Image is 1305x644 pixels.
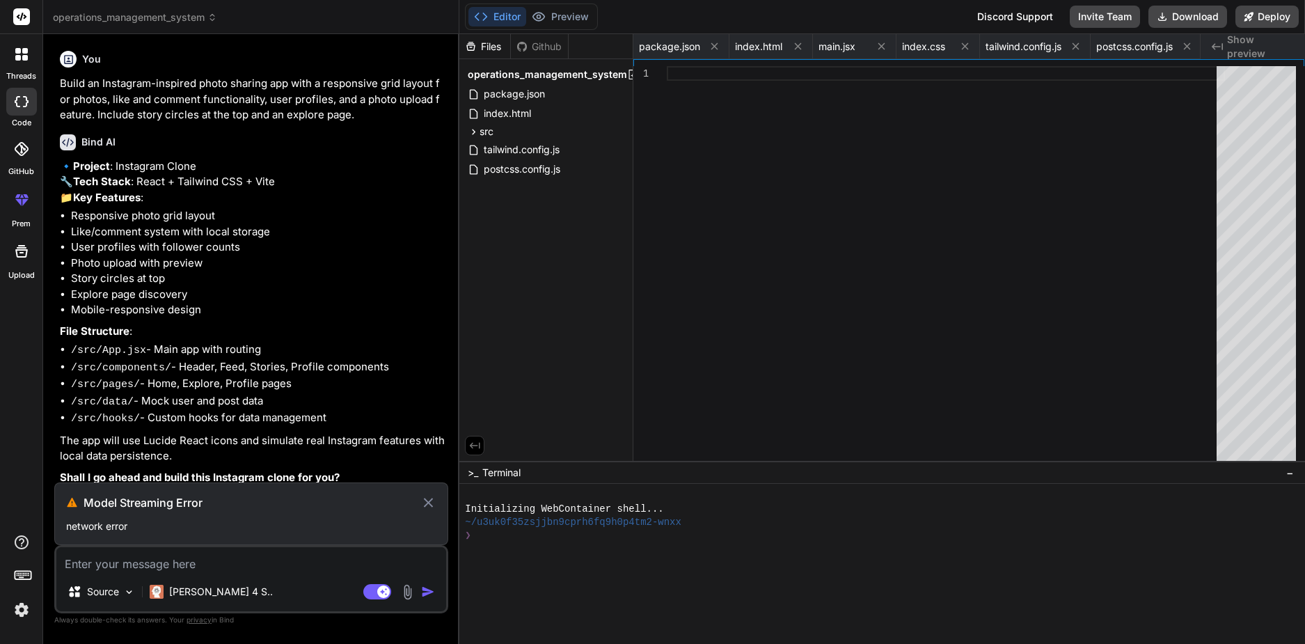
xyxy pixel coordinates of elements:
[12,117,31,129] label: code
[468,68,627,81] span: operations_management_system
[482,161,562,178] span: postcss.config.js
[71,224,445,240] li: Like/comment system with local storage
[60,324,129,338] strong: File Structure
[400,584,416,600] img: attachment
[54,613,448,627] p: Always double-check its answers. Your in Bind
[902,40,945,54] span: index.css
[482,141,561,158] span: tailwind.config.js
[1286,466,1294,480] span: −
[71,302,445,318] li: Mobile-responsive design
[511,40,568,54] div: Github
[73,175,131,188] strong: Tech Stack
[421,585,435,599] img: icon
[60,324,445,340] p: :
[60,433,445,464] p: The app will use Lucide React icons and simulate real Instagram features with local data persiste...
[468,466,478,480] span: >_
[60,471,340,484] strong: Shall I go ahead and build this Instagram clone for you?
[1235,6,1299,28] button: Deploy
[71,342,445,359] li: - Main app with routing
[465,516,681,529] span: ~/u3uk0f35zsjjbn9cprh6fq9h0p4tm2-wnxx
[969,6,1061,28] div: Discord Support
[480,125,493,139] span: src
[986,40,1061,54] span: tailwind.config.js
[71,410,445,427] li: - Custom hooks for data management
[71,359,445,377] li: - Header, Feed, Stories, Profile components
[71,396,134,408] code: /src/data/
[526,7,594,26] button: Preview
[71,287,445,303] li: Explore page discovery
[1096,40,1173,54] span: postcss.config.js
[187,615,212,624] span: privacy
[818,40,855,54] span: main.jsx
[73,191,141,204] strong: Key Features
[639,40,700,54] span: package.json
[71,393,445,411] li: - Mock user and post data
[468,7,526,26] button: Editor
[71,345,146,356] code: /src/App.jsx
[482,105,532,122] span: index.html
[71,362,171,374] code: /src/components/
[8,269,35,281] label: Upload
[81,135,116,149] h6: Bind AI
[6,70,36,82] label: threads
[1148,6,1227,28] button: Download
[53,10,217,24] span: operations_management_system
[82,52,101,66] h6: You
[633,66,649,81] div: 1
[482,86,546,102] span: package.json
[84,494,420,511] h3: Model Streaming Error
[71,239,445,256] li: User profiles with follower counts
[1070,6,1140,28] button: Invite Team
[71,208,445,224] li: Responsive photo grid layout
[123,586,135,598] img: Pick Models
[10,598,33,622] img: settings
[465,503,663,516] span: Initializing WebContainer shell...
[465,529,472,542] span: ❯
[735,40,782,54] span: index.html
[8,166,34,178] label: GitHub
[60,159,445,206] p: 🔹 : Instagram Clone 🔧 : React + Tailwind CSS + Vite 📁 :
[66,519,436,533] p: network error
[150,585,164,599] img: Claude 4 Sonnet
[73,159,110,173] strong: Project
[482,466,521,480] span: Terminal
[71,413,140,425] code: /src/hooks/
[1227,33,1294,61] span: Show preview
[12,218,31,230] label: prem
[71,271,445,287] li: Story circles at top
[71,376,445,393] li: - Home, Explore, Profile pages
[60,76,445,123] p: Build an Instagram-inspired photo sharing app with a responsive grid layout for photos, like and ...
[1283,462,1297,484] button: −
[71,379,140,391] code: /src/pages/
[87,585,119,599] p: Source
[169,585,273,599] p: [PERSON_NAME] 4 S..
[459,40,510,54] div: Files
[71,256,445,272] li: Photo upload with preview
